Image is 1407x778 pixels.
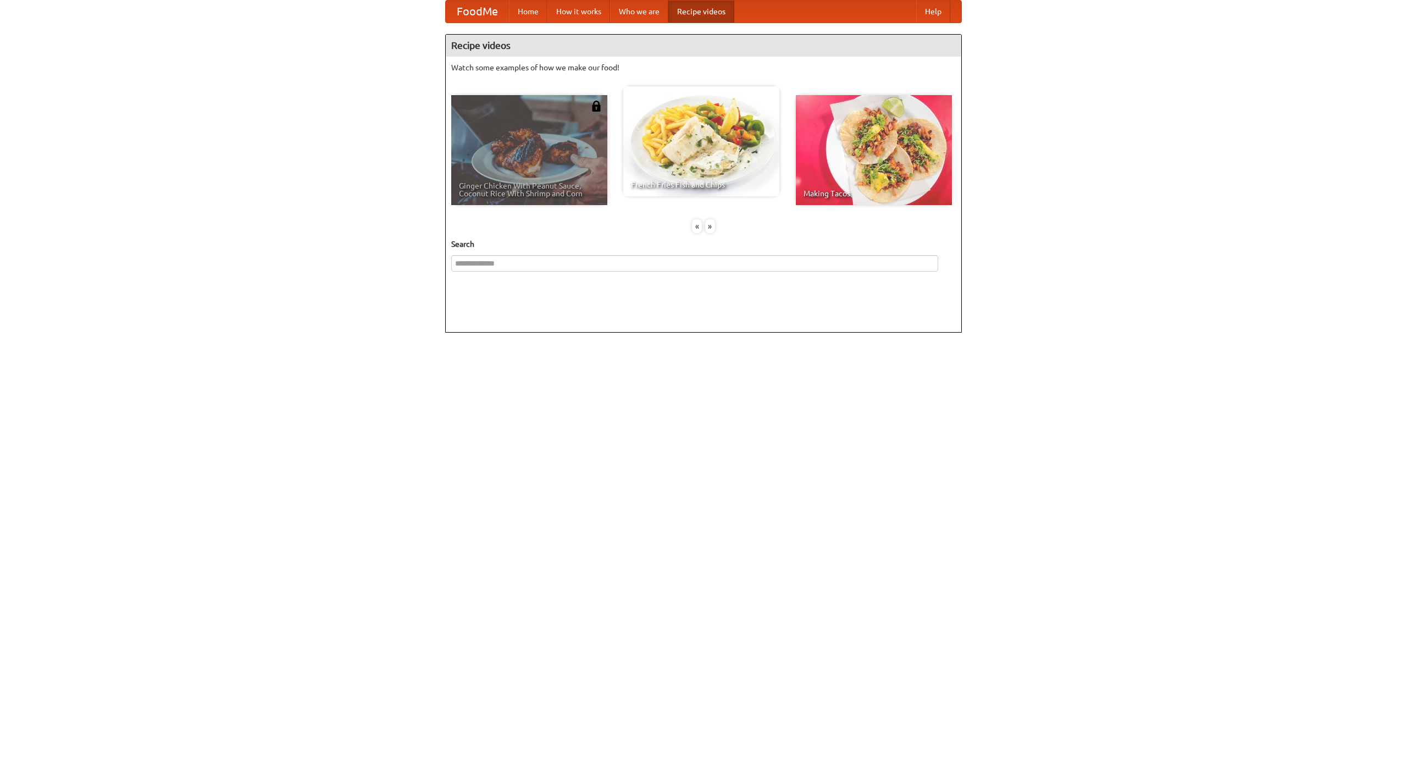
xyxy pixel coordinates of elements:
h4: Recipe videos [446,35,961,57]
div: « [692,219,702,233]
a: French Fries Fish and Chips [623,86,779,196]
h5: Search [451,239,956,250]
a: Recipe videos [668,1,734,23]
a: How it works [547,1,610,23]
span: French Fries Fish and Chips [631,181,772,189]
a: Who we are [610,1,668,23]
a: Home [509,1,547,23]
a: Making Tacos [796,95,952,205]
span: Making Tacos [804,190,944,197]
div: » [705,219,715,233]
a: Help [916,1,950,23]
img: 483408.png [591,101,602,112]
a: FoodMe [446,1,509,23]
p: Watch some examples of how we make our food! [451,62,956,73]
